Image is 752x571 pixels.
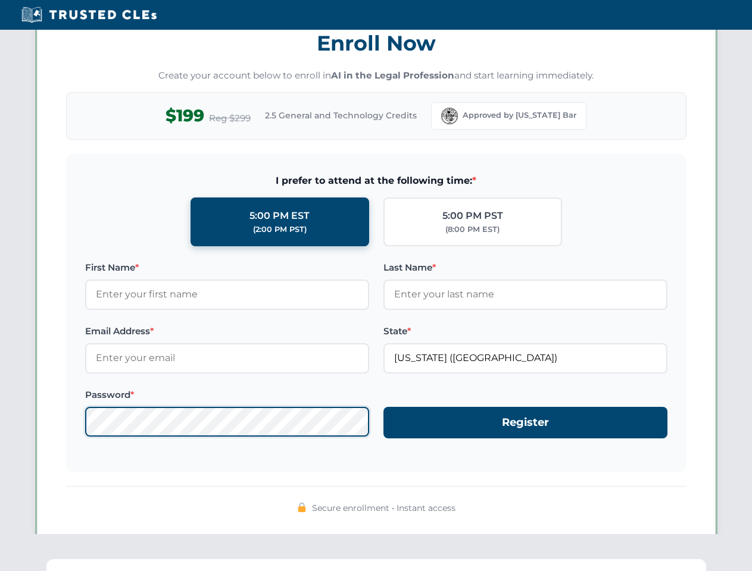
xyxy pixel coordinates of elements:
[442,208,503,224] div: 5:00 PM PST
[85,388,369,402] label: Password
[85,343,369,373] input: Enter your email
[383,280,667,309] input: Enter your last name
[312,501,455,514] span: Secure enrollment • Instant access
[463,109,576,121] span: Approved by [US_STATE] Bar
[85,324,369,338] label: Email Address
[383,324,667,338] label: State
[166,102,204,129] span: $199
[331,70,454,81] strong: AI in the Legal Profession
[18,6,160,24] img: Trusted CLEs
[297,503,307,512] img: 🔒
[383,261,667,275] label: Last Name
[249,208,310,224] div: 5:00 PM EST
[66,69,687,83] p: Create your account below to enroll in and start learning immediately.
[253,224,307,236] div: (2:00 PM PST)
[209,111,251,126] span: Reg $299
[441,108,458,124] img: Florida Bar
[85,261,369,275] label: First Name
[85,173,667,189] span: I prefer to attend at the following time:
[85,280,369,309] input: Enter your first name
[66,24,687,62] h3: Enroll Now
[383,343,667,373] input: Florida (FL)
[445,224,500,236] div: (8:00 PM EST)
[383,407,667,438] button: Register
[265,109,417,122] span: 2.5 General and Technology Credits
